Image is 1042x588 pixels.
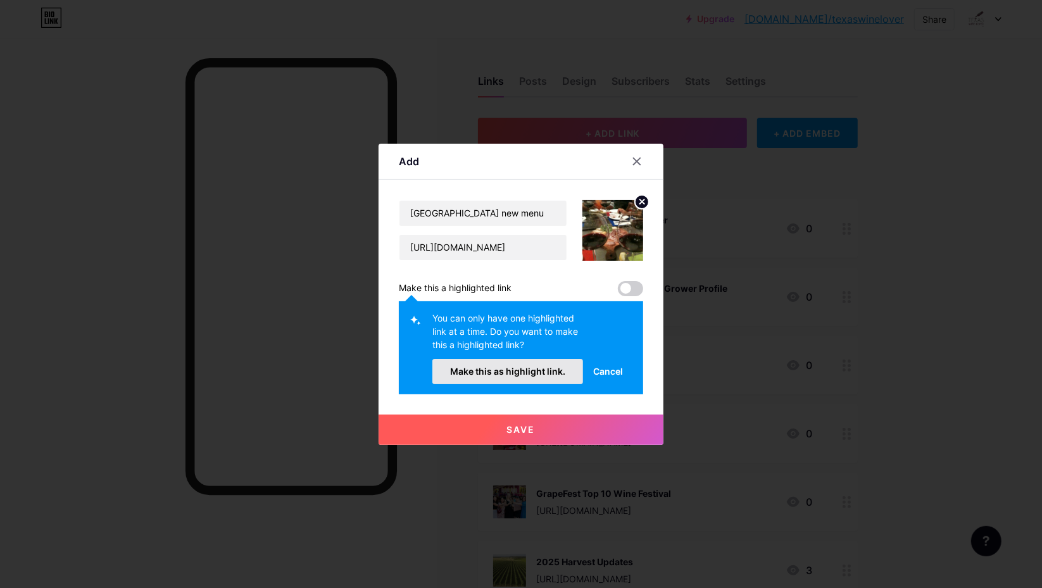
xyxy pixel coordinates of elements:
input: Title [399,201,567,226]
button: Cancel [583,359,633,384]
img: link_thumbnail [582,200,643,261]
button: Make this as highlight link. [432,359,583,384]
span: Save [507,424,536,435]
span: Cancel [593,365,623,378]
span: Make this as highlight link. [450,366,565,377]
input: URL [399,235,567,260]
div: You can only have one highlighted link at a time. Do you want to make this a highlighted link? [432,311,583,359]
div: Make this a highlighted link [399,281,512,296]
div: Add [399,154,419,169]
button: Save [379,415,663,445]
